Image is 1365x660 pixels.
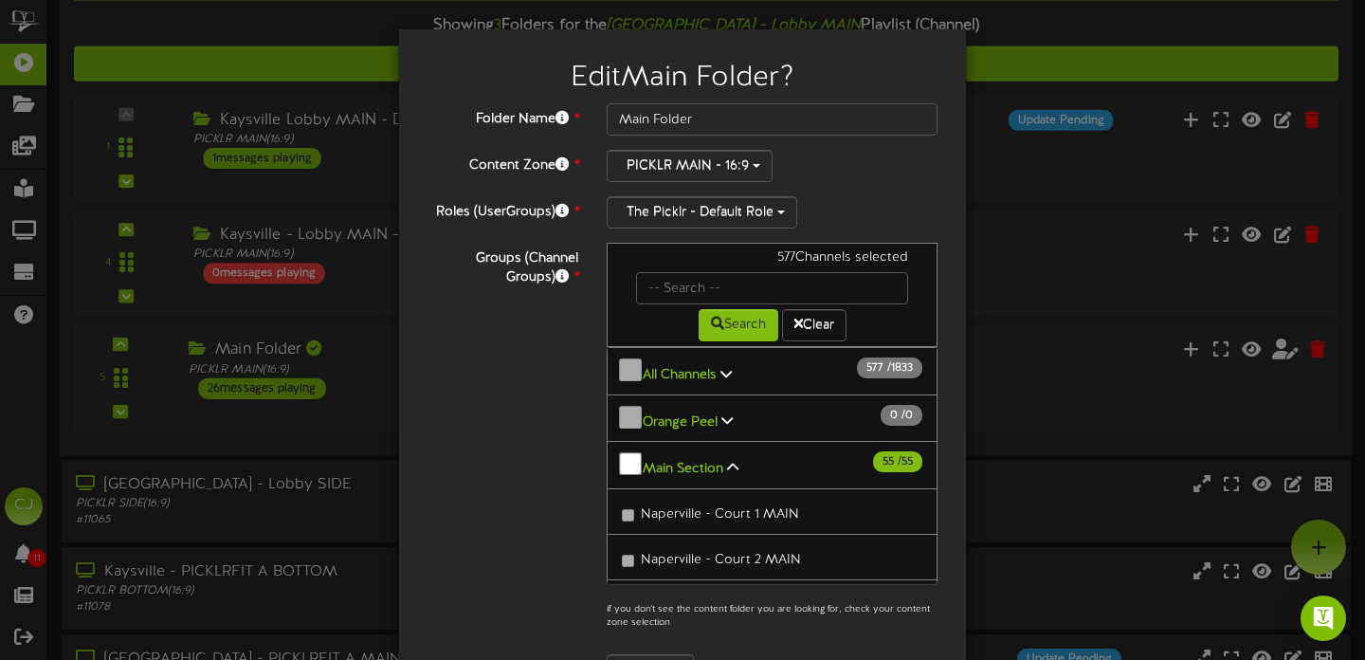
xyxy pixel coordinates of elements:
label: Folder Name [413,103,592,129]
h2: Edit Main Folder ? [428,63,937,94]
button: PICKLR MAIN - 16:9 [607,150,773,182]
b: Orange Peel [643,414,718,429]
label: Roles (UserGroups) [413,196,592,222]
button: The Picklr - Default Role [607,196,797,229]
input: Folder Name [607,103,937,136]
button: All Channels 577 /1833 [607,347,937,395]
button: Clear [782,309,846,341]
div: 577 Channels selected [622,248,922,272]
input: Naperville - Court 1 MAIN [622,509,634,522]
span: 577 [866,361,887,375]
b: All Channels [643,368,717,382]
span: / 55 [873,451,922,472]
label: Groups (Channel Groups) [413,243,592,287]
input: Naperville - Court 2 MAIN [622,555,634,567]
button: Main Section 55 /55 [607,441,937,489]
b: Main Section [643,462,723,476]
label: Content Zone [413,150,592,175]
input: -- Search -- [636,272,908,304]
span: 0 [890,409,901,422]
span: / 0 [881,405,922,426]
div: Open Intercom Messenger [1301,596,1346,641]
span: Naperville - Court 1 MAIN [641,507,799,522]
span: / 1833 [857,357,922,378]
button: Orange Peel 0 /0 [607,394,937,443]
span: 55 [883,455,898,468]
button: Search [699,309,778,341]
span: Naperville - Court 2 MAIN [641,553,801,567]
